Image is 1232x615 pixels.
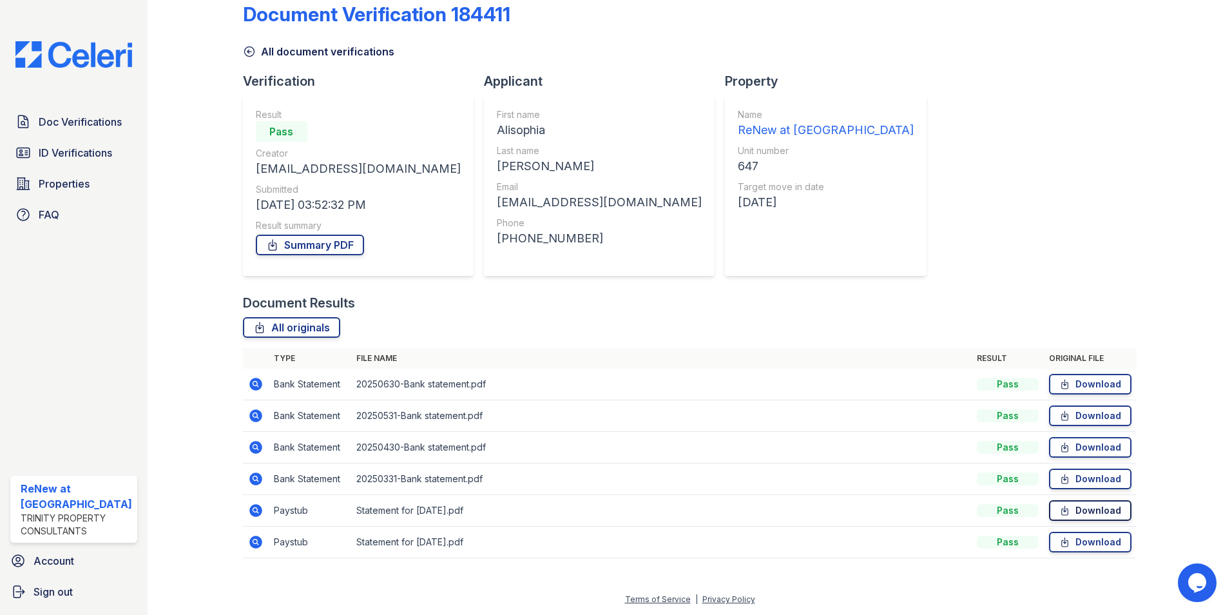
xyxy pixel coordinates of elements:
[977,536,1039,549] div: Pass
[1044,348,1137,369] th: Original file
[497,121,702,139] div: Alisophia
[977,378,1039,391] div: Pass
[39,207,59,222] span: FAQ
[269,432,351,464] td: Bank Statement
[351,369,972,400] td: 20250630-Bank statement.pdf
[977,409,1039,422] div: Pass
[34,584,73,600] span: Sign out
[256,219,461,232] div: Result summary
[243,317,340,338] a: All originals
[497,157,702,175] div: [PERSON_NAME]
[972,348,1044,369] th: Result
[497,144,702,157] div: Last name
[1049,469,1131,489] a: Download
[5,41,142,68] img: CE_Logo_Blue-a8612792a0a2168367f1c8372b55b34899dd931a85d93a1a3d3e32e68fde9ad4.png
[243,72,484,90] div: Verification
[5,548,142,574] a: Account
[497,193,702,211] div: [EMAIL_ADDRESS][DOMAIN_NAME]
[977,473,1039,485] div: Pass
[1049,374,1131,395] a: Download
[269,348,351,369] th: Type
[243,44,394,59] a: All document verifications
[10,140,137,166] a: ID Verifications
[269,464,351,495] td: Bank Statement
[243,3,510,26] div: Document Verification 184411
[695,594,698,604] div: |
[256,160,461,178] div: [EMAIL_ADDRESS][DOMAIN_NAME]
[738,108,914,139] a: Name ReNew at [GEOGRAPHIC_DATA]
[243,294,355,312] div: Document Results
[1049,437,1131,458] a: Download
[269,369,351,400] td: Bank Statement
[625,594,691,604] a: Terms of Service
[738,193,914,211] div: [DATE]
[738,157,914,175] div: 647
[34,553,74,569] span: Account
[351,432,972,464] td: 20250430-Bank statement.pdf
[702,594,755,604] a: Privacy Policy
[269,495,351,527] td: Paystub
[256,235,364,255] a: Summary PDF
[269,527,351,558] td: Paystub
[39,114,122,130] span: Doc Verifications
[977,504,1039,517] div: Pass
[738,121,914,139] div: ReNew at [GEOGRAPHIC_DATA]
[351,464,972,495] td: 20250331-Bank statement.pdf
[738,181,914,193] div: Target move in date
[351,527,972,558] td: Statement for [DATE].pdf
[1049,532,1131,552] a: Download
[1049,500,1131,521] a: Download
[351,348,972,369] th: File name
[10,109,137,135] a: Doc Verifications
[256,183,461,196] div: Submitted
[256,121,307,142] div: Pass
[484,72,725,90] div: Applicant
[10,171,137,197] a: Properties
[497,229,702,248] div: [PHONE_NUMBER]
[725,72,937,90] div: Property
[39,176,90,191] span: Properties
[10,202,137,228] a: FAQ
[1178,563,1219,602] iframe: chat widget
[256,196,461,214] div: [DATE] 03:52:32 PM
[5,579,142,605] a: Sign out
[497,108,702,121] div: First name
[39,145,112,161] span: ID Verifications
[497,217,702,229] div: Phone
[269,400,351,432] td: Bank Statement
[1049,405,1131,426] a: Download
[351,400,972,432] td: 20250531-Bank statement.pdf
[21,481,132,512] div: ReNew at [GEOGRAPHIC_DATA]
[977,441,1039,454] div: Pass
[351,495,972,527] td: Statement for [DATE].pdf
[256,147,461,160] div: Creator
[497,181,702,193] div: Email
[256,108,461,121] div: Result
[21,512,132,538] div: Trinity Property Consultants
[738,108,914,121] div: Name
[738,144,914,157] div: Unit number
